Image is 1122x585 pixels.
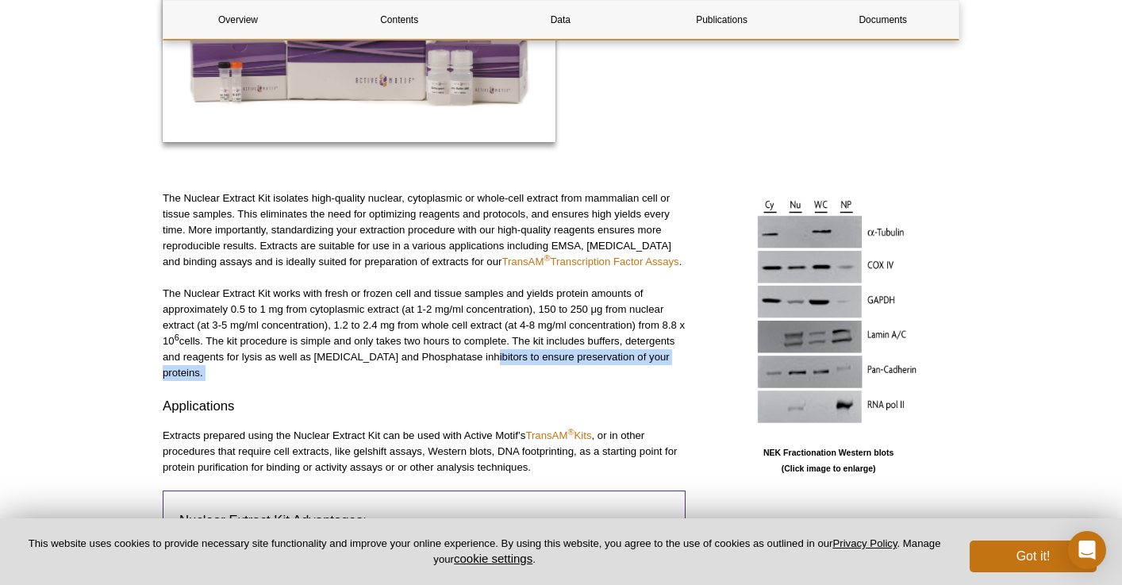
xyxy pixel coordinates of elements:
button: Got it! [970,541,1097,572]
a: TransAM®Kits [525,429,591,441]
button: cookie settings [454,552,532,565]
div: Open Intercom Messenger [1068,531,1106,569]
p: This website uses cookies to provide necessary site functionality and improve your online experie... [25,537,943,567]
p: The Nuclear Extract Kit isolates high-quality nuclear, cytoplasmic or whole-cell extract from mam... [163,191,686,270]
a: Documents [809,1,958,39]
h3: Applications [163,397,686,416]
a: TransAM®Transcription Factor Assays [501,256,678,267]
sup: ® [567,426,574,436]
a: Publications [647,1,797,39]
a: Data [486,1,635,39]
sup: ® [544,253,550,263]
a: Contents [325,1,474,39]
p: Extracts prepared using the Nuclear Extract Kit can be used with Active Motif’s , or in other pro... [163,428,686,475]
a: Privacy Policy [832,537,897,549]
img: NEK Fractionation Western blots [729,191,928,440]
a: Overview [163,1,313,39]
h3: Nuclear Extract Kit Advantages: [179,511,669,530]
p: The Nuclear Extract Kit works with fresh or frozen cell and tissue samples and yields protein amo... [163,286,686,381]
sup: 6 [175,332,179,341]
b: NEK Fractionation Western blots (Click image to enlarge) [763,448,893,473]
